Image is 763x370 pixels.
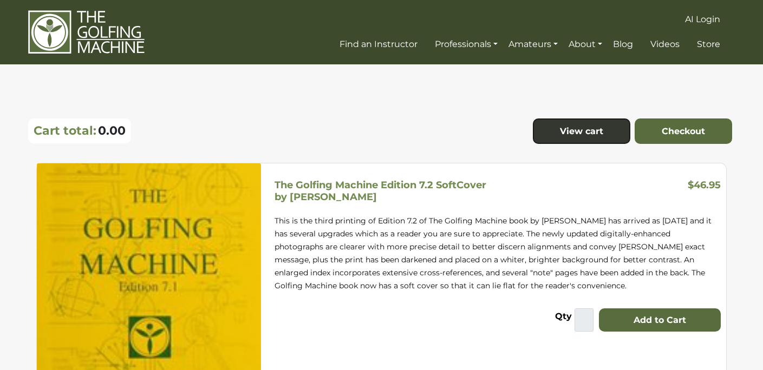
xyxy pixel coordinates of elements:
a: View cart [533,118,630,144]
span: 0.00 [98,123,126,138]
p: This is the third printing of Edition 7.2 of The Golfing Machine book by [PERSON_NAME] has arrive... [275,214,721,292]
a: Store [694,35,723,54]
a: Videos [648,35,682,54]
img: The Golfing Machine [28,10,145,55]
a: Amateurs [506,35,560,54]
span: Videos [650,39,680,49]
a: AI Login [682,10,723,29]
h5: The Golfing Machine Edition 7.2 SoftCover by [PERSON_NAME] [275,179,486,203]
span: Store [697,39,720,49]
a: About [566,35,605,54]
h3: $46.95 [688,180,721,195]
button: Add to Cart [599,308,721,332]
a: Professionals [432,35,500,54]
label: Qty [555,309,572,326]
p: Cart total: [34,123,96,138]
a: Find an Instructor [337,35,420,54]
span: Find an Instructor [340,39,418,49]
span: AI Login [685,14,720,24]
span: Blog [613,39,633,49]
a: Checkout [635,118,732,144]
a: Blog [610,35,636,54]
